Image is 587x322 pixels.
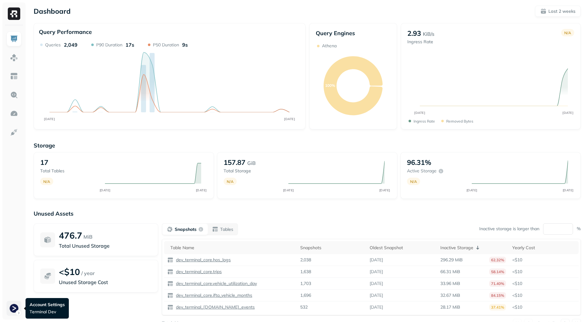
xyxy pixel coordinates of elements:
[30,302,65,308] p: Account Settings
[59,266,80,277] p: <$10
[489,257,506,263] p: 62.32%
[489,304,506,310] p: 37.41%
[284,117,295,121] tspan: [DATE]
[45,42,61,48] p: Queries
[125,42,134,48] p: 17s
[577,226,581,232] p: %
[34,7,71,16] p: Dashboard
[64,42,78,48] p: 2,049
[96,42,122,48] p: P90 Duration
[10,54,18,62] img: Assets
[167,281,173,287] img: table
[43,179,50,184] p: N/A
[283,188,294,192] tspan: [DATE]
[30,309,65,315] p: Terminal Dev
[40,158,48,167] p: 17
[99,188,110,192] tspan: [DATE]
[173,269,222,275] a: dev_terminal_core.trips
[300,281,311,287] p: 1,703
[489,268,506,275] p: 58.14%
[167,304,173,310] img: table
[300,244,363,251] div: Snapshots
[370,257,383,263] p: [DATE]
[512,281,575,287] p: <$10
[34,142,581,149] p: Storage
[10,304,18,313] img: Terminal Dev
[39,28,92,35] p: Query Performance
[407,29,421,38] p: 2.93
[512,292,575,298] p: <$10
[220,226,233,232] p: Tables
[414,111,425,114] tspan: [DATE]
[182,42,188,48] p: 9s
[10,128,18,136] img: Integrations
[440,269,460,275] p: 66.31 MiB
[370,269,383,275] p: [DATE]
[407,168,437,174] p: Active storage
[10,72,18,80] img: Asset Explorer
[300,269,311,275] p: 1,638
[224,168,282,174] p: Total storage
[512,257,575,263] p: <$10
[300,257,311,263] p: 2,038
[153,42,179,48] p: P50 Duration
[83,233,92,240] p: MiB
[410,179,417,184] p: N/A
[479,226,539,232] p: Inactive storage is larger than
[379,188,390,192] tspan: [DATE]
[59,278,152,286] p: Unused Storage Cost
[175,304,255,310] p: dev_terminal_[DOMAIN_NAME]_events
[34,210,581,217] p: Unused Assets
[224,158,245,167] p: 157.87
[10,35,18,43] img: Dashboard
[562,188,573,192] tspan: [DATE]
[167,257,173,263] img: table
[59,242,152,250] p: Total Unused Storage
[81,269,95,277] p: / year
[173,281,257,287] a: dev_terminal_core.vehicle_utilization_day
[440,304,460,310] p: 28.17 MiB
[466,188,477,192] tspan: [DATE]
[370,304,383,310] p: [DATE]
[325,83,335,88] text: 100%
[59,230,82,241] p: 476.7
[564,30,571,35] p: N/A
[173,292,252,298] a: dev_terminal_core.ifta_vehicle_months
[175,269,222,275] p: dev_terminal_core.trips
[227,179,234,184] p: N/A
[44,117,55,121] tspan: [DATE]
[8,7,20,20] img: Ryft
[440,257,463,263] p: 296.29 MiB
[535,6,581,17] button: Last 2 weeks
[489,280,506,287] p: 71.40%
[370,244,434,251] div: Oldest Snapshot
[300,304,308,310] p: 532
[300,292,311,298] p: 1,696
[170,244,294,251] div: Table Name
[370,292,383,298] p: [DATE]
[196,188,206,192] tspan: [DATE]
[173,304,255,310] a: dev_terminal_[DOMAIN_NAME]_events
[423,30,434,38] p: KiB/s
[10,91,18,99] img: Query Explorer
[247,159,256,167] p: GiB
[322,43,337,49] p: Athena
[414,119,435,124] p: Ingress Rate
[440,281,460,287] p: 33.96 MiB
[440,292,460,298] p: 32.67 MiB
[175,257,231,263] p: dev_terminal_core.hos_logs
[512,244,575,251] div: Yearly Cost
[489,292,506,299] p: 84.15%
[407,158,431,167] p: 96.31%
[407,39,434,45] p: Ingress Rate
[512,269,575,275] p: <$10
[316,30,391,37] p: Query Engines
[167,292,173,299] img: table
[175,292,252,298] p: dev_terminal_core.ifta_vehicle_months
[563,111,574,114] tspan: [DATE]
[175,281,257,287] p: dev_terminal_core.vehicle_utilization_day
[440,245,473,251] p: Inactive Storage
[173,257,231,263] a: dev_terminal_core.hos_logs
[167,269,173,275] img: table
[512,304,575,310] p: <$10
